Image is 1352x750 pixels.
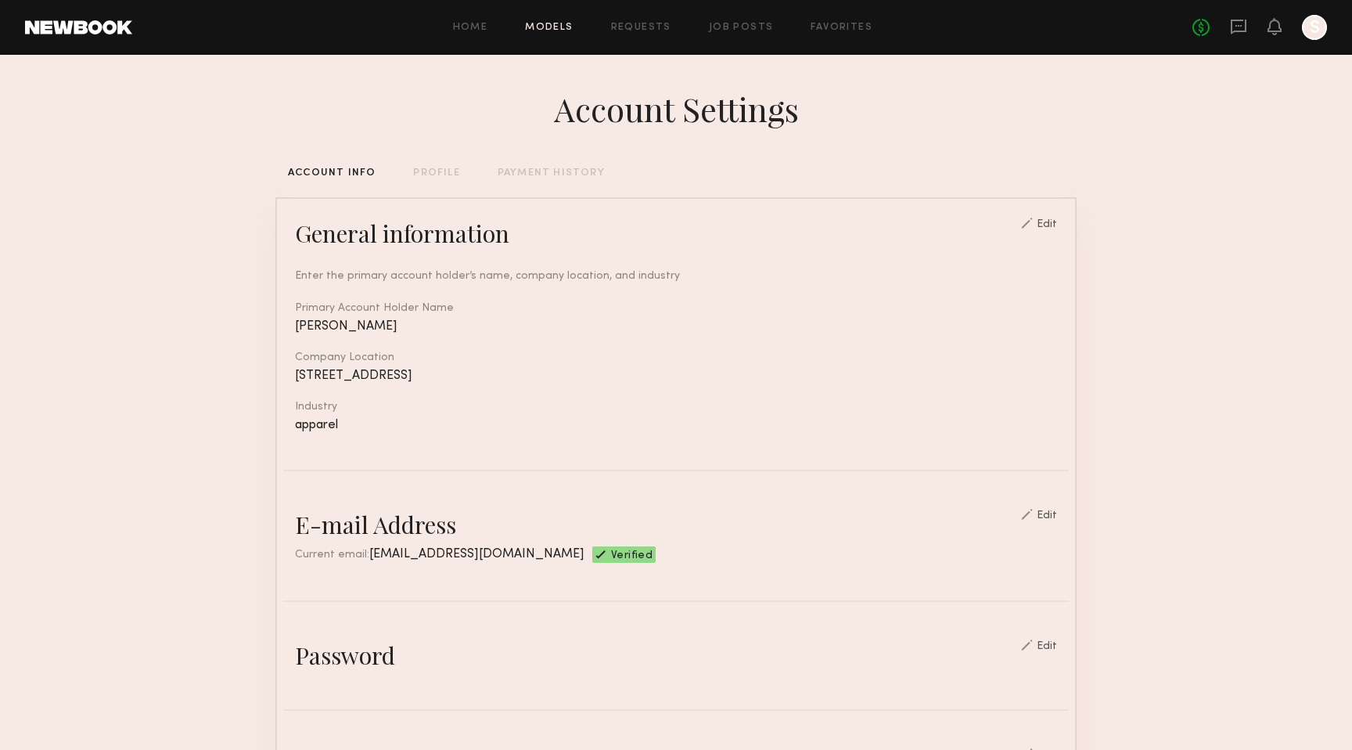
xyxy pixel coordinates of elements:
[811,23,872,33] a: Favorites
[295,419,1057,432] div: apparel
[369,548,584,561] span: [EMAIL_ADDRESS][DOMAIN_NAME]
[295,352,1057,363] div: Company Location
[295,268,1057,284] div: Enter the primary account holder’s name, company location, and industry
[295,402,1057,413] div: Industry
[295,320,1057,334] div: [PERSON_NAME]
[413,168,459,178] div: PROFILE
[1037,219,1057,230] div: Edit
[288,168,376,178] div: ACCOUNT INFO
[554,87,799,131] div: Account Settings
[295,640,395,671] div: Password
[295,218,509,249] div: General information
[611,550,653,563] span: Verified
[1302,15,1327,40] a: S
[498,168,605,178] div: PAYMENT HISTORY
[1037,510,1057,521] div: Edit
[295,509,456,540] div: E-mail Address
[295,370,1057,383] div: [STREET_ADDRESS]
[295,303,1057,314] div: Primary Account Holder Name
[453,23,488,33] a: Home
[295,546,584,563] div: Current email:
[525,23,573,33] a: Models
[1037,641,1057,652] div: Edit
[611,23,671,33] a: Requests
[709,23,774,33] a: Job Posts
